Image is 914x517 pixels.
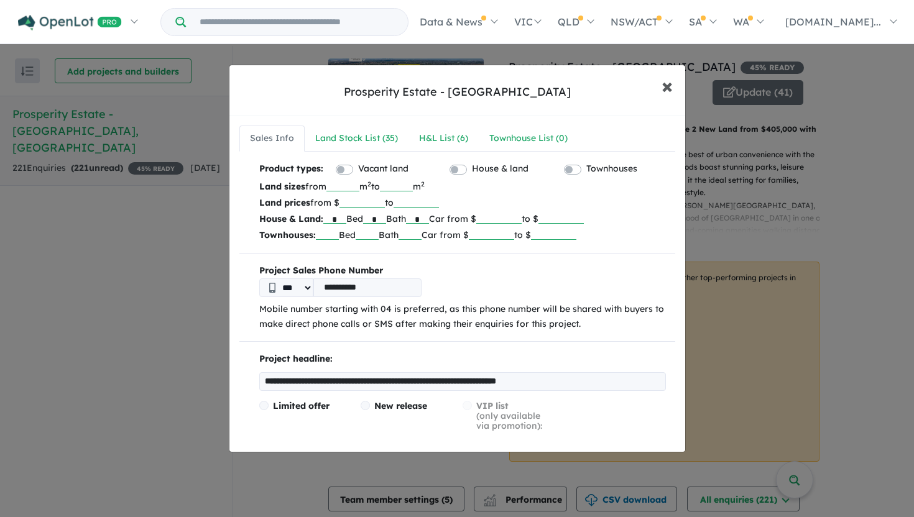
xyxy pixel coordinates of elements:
b: Land sizes [259,181,305,192]
div: Townhouse List ( 0 ) [489,131,568,146]
b: Project Sales Phone Number [259,263,666,278]
label: Vacant land [358,162,409,176]
p: from $ to [259,194,666,211]
span: × [662,72,673,99]
p: Selling points: [259,451,666,465]
span: New release [374,400,427,411]
p: Project headline: [259,352,666,367]
span: Limited offer [273,400,330,411]
div: Sales Info [250,131,294,146]
div: H&L List ( 6 ) [419,131,468,146]
sup: 2 [421,180,425,188]
p: from m to m [259,178,666,194]
input: Try estate name, suburb, builder or developer [188,9,405,35]
label: House & land [472,162,529,176]
p: Mobile number starting with 04 is preferred, as this phone number will be shared with buyers to m... [259,302,666,332]
label: Townhouses [586,162,637,176]
b: House & Land: [259,213,323,224]
b: Land prices [259,197,310,208]
span: [DOMAIN_NAME]... [785,16,881,28]
img: Openlot PRO Logo White [18,15,122,30]
div: Prosperity Estate - [GEOGRAPHIC_DATA] [344,84,571,100]
p: Bed Bath Car from $ to $ [259,227,666,243]
b: Product types: [259,162,323,178]
div: Land Stock List ( 35 ) [315,131,398,146]
p: Bed Bath Car from $ to $ [259,211,666,227]
b: Townhouses: [259,229,316,240]
sup: 2 [367,180,371,188]
img: Phone icon [269,283,275,293]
